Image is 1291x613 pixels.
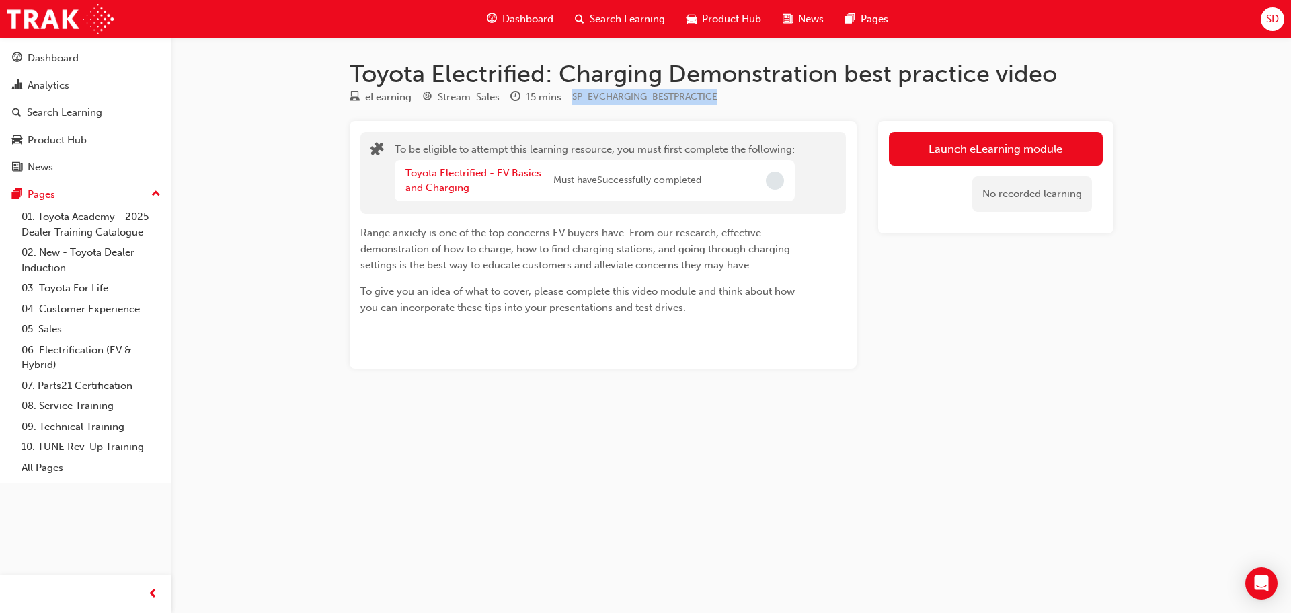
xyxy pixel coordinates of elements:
a: Product Hub [5,128,166,153]
div: eLearning [365,89,412,105]
button: Launch eLearning module [889,132,1103,166]
span: Pages [861,11,888,27]
span: Product Hub [702,11,761,27]
a: Analytics [5,73,166,98]
span: chart-icon [12,80,22,92]
a: 08. Service Training [16,396,166,417]
img: Trak [7,4,114,34]
span: guage-icon [12,52,22,65]
span: news-icon [12,161,22,174]
span: pages-icon [12,189,22,201]
span: Dashboard [502,11,553,27]
span: Must have Successfully completed [553,173,701,188]
span: prev-icon [148,586,158,603]
div: Dashboard [28,50,79,66]
span: target-icon [422,92,432,104]
h1: Toyota Electrified: Charging Demonstration best practice video [350,59,1113,89]
div: Product Hub [28,133,87,148]
a: Search Learning [5,100,166,125]
a: 06. Electrification (EV & Hybrid) [16,340,166,375]
div: Pages [28,187,55,203]
a: 02. New - Toyota Dealer Induction [16,242,166,278]
a: news-iconNews [772,5,834,33]
div: Stream [422,89,500,106]
a: Dashboard [5,46,166,71]
span: Range anxiety is one of the top concerns EV buyers have. From our research, effective demonstrati... [360,227,793,271]
a: All Pages [16,458,166,478]
div: Open Intercom Messenger [1245,567,1278,600]
div: Search Learning [27,105,102,120]
span: news-icon [783,11,793,28]
div: No recorded learning [972,176,1092,212]
span: search-icon [12,107,22,119]
a: 01. Toyota Academy - 2025 Dealer Training Catalogue [16,207,166,242]
a: 07. Parts21 Certification [16,375,166,396]
a: guage-iconDashboard [476,5,564,33]
a: car-iconProduct Hub [676,5,772,33]
div: Type [350,89,412,106]
span: News [798,11,824,27]
span: Search Learning [590,11,665,27]
span: up-icon [151,186,161,203]
span: pages-icon [845,11,855,28]
button: Pages [5,182,166,207]
span: search-icon [575,11,584,28]
span: To give you an idea of what to cover, please complete this video module and think about how you c... [360,285,797,314]
span: car-icon [12,135,22,147]
span: Learning resource code [572,91,717,102]
a: Toyota Electrified - EV Basics and Charging [405,167,541,194]
div: Stream: Sales [438,89,500,105]
a: pages-iconPages [834,5,899,33]
a: 09. Technical Training [16,417,166,437]
a: News [5,155,166,180]
div: Analytics [28,78,69,94]
span: puzzle-icon [370,143,384,159]
a: 03. Toyota For Life [16,278,166,299]
div: News [28,159,53,175]
button: DashboardAnalyticsSearch LearningProduct HubNews [5,43,166,182]
a: search-iconSearch Learning [564,5,676,33]
a: 04. Customer Experience [16,299,166,320]
button: SD [1261,7,1284,31]
div: To be eligible to attempt this learning resource, you must first complete the following: [395,142,795,204]
span: Incomplete [766,172,784,190]
a: 10. TUNE Rev-Up Training [16,437,166,458]
a: 05. Sales [16,319,166,340]
span: SD [1266,11,1279,27]
span: learningResourceType_ELEARNING-icon [350,92,360,104]
div: 15 mins [526,89,561,105]
span: car-icon [687,11,697,28]
span: clock-icon [510,92,520,104]
span: guage-icon [487,11,497,28]
div: Duration [510,89,561,106]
